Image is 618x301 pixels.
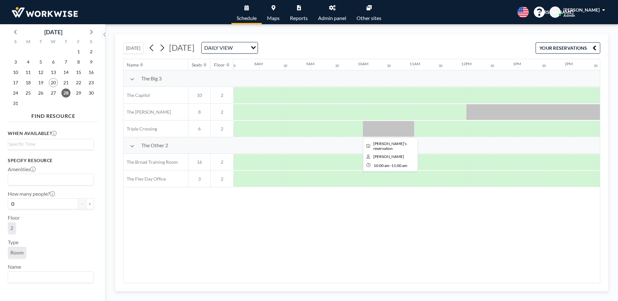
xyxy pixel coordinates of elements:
[10,225,13,231] span: 2
[87,68,96,77] span: Saturday, August 16, 2025
[490,64,494,68] div: 30
[8,264,21,270] label: Name
[123,159,178,165] span: The Broad Training Room
[188,92,210,98] span: 10
[169,43,195,52] span: [DATE]
[24,57,33,67] span: Monday, August 4, 2025
[461,61,472,66] div: 12PM
[123,176,166,182] span: The Flex Day Office
[24,68,33,77] span: Monday, August 11, 2025
[123,92,150,98] span: The Capitol
[11,99,20,108] span: Sunday, August 31, 2025
[357,16,381,21] span: Other sites
[11,88,20,98] span: Sunday, August 24, 2025
[203,44,234,52] span: DAILY VIEW
[188,176,210,182] span: 3
[11,57,20,67] span: Sunday, August 3, 2025
[211,126,233,132] span: 2
[373,154,404,159] span: Wayne Bullis
[74,68,83,77] span: Friday, August 15, 2025
[74,57,83,67] span: Friday, August 8, 2025
[387,64,391,68] div: 30
[87,47,96,56] span: Saturday, August 2, 2025
[9,140,90,148] input: Search for option
[8,139,93,149] div: Search for option
[211,159,233,165] span: 2
[214,62,225,68] div: Floor
[11,78,20,87] span: Sunday, August 17, 2025
[74,47,83,56] span: Friday, August 1, 2025
[290,16,308,21] span: Reports
[123,109,171,115] span: The [PERSON_NAME]
[358,61,368,66] div: 10AM
[10,249,24,256] span: Room
[36,57,45,67] span: Tuesday, August 5, 2025
[49,68,58,77] span: Wednesday, August 13, 2025
[513,61,521,66] div: 1PM
[8,214,20,221] label: Floor
[192,62,202,68] div: Seats
[35,38,47,47] div: T
[24,78,33,87] span: Monday, August 18, 2025
[439,64,442,68] div: 30
[123,42,144,54] button: [DATE]
[8,166,36,172] label: Amenities
[47,38,60,47] div: W
[188,126,210,132] span: 6
[374,163,389,168] span: 10:00 AM
[61,68,70,77] span: Thursday, August 14, 2025
[542,64,546,68] div: 30
[390,163,391,168] span: -
[74,88,83,98] span: Friday, August 29, 2025
[235,44,247,52] input: Search for option
[78,198,86,209] button: -
[74,78,83,87] span: Friday, August 22, 2025
[335,64,339,68] div: 30
[202,42,258,53] div: Search for option
[87,57,96,67] span: Saturday, August 9, 2025
[49,88,58,98] span: Wednesday, August 27, 2025
[59,38,72,47] div: T
[254,61,263,66] div: 8AM
[24,88,33,98] span: Monday, August 25, 2025
[61,78,70,87] span: Thursday, August 21, 2025
[61,88,70,98] span: Thursday, August 28, 2025
[563,7,600,13] span: [PERSON_NAME]
[9,175,90,184] input: Search for option
[86,198,94,209] button: +
[188,109,210,115] span: 8
[211,92,233,98] span: 2
[237,16,257,21] span: Schedule
[141,75,162,82] span: The Big 3
[306,61,314,66] div: 9AM
[283,64,287,68] div: 30
[232,64,236,68] div: 30
[9,273,90,281] input: Search for option
[49,78,58,87] span: Wednesday, August 20, 2025
[8,191,55,197] label: How many people?
[537,9,573,15] span: [PERSON_NAME]
[49,57,58,67] span: Wednesday, August 6, 2025
[8,158,94,163] h3: Specify resource
[36,68,45,77] span: Tuesday, August 12, 2025
[141,142,168,149] span: The Other 2
[188,159,210,165] span: 16
[536,42,600,54] button: YOUR RESERVATIONS
[373,141,407,151] span: Wayne's reservation
[85,38,97,47] div: S
[318,16,346,21] span: Admin panel
[594,64,598,68] div: 30
[61,57,70,67] span: Thursday, August 7, 2025
[127,62,139,68] div: Name
[11,68,20,77] span: Sunday, August 10, 2025
[87,88,96,98] span: Saturday, August 30, 2025
[10,6,79,19] img: organization-logo
[9,38,22,47] div: S
[410,61,420,66] div: 11AM
[211,176,233,182] span: 2
[44,27,62,36] div: [DATE]
[87,78,96,87] span: Saturday, August 23, 2025
[211,109,233,115] span: 2
[8,239,18,245] label: Type
[36,78,45,87] span: Tuesday, August 19, 2025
